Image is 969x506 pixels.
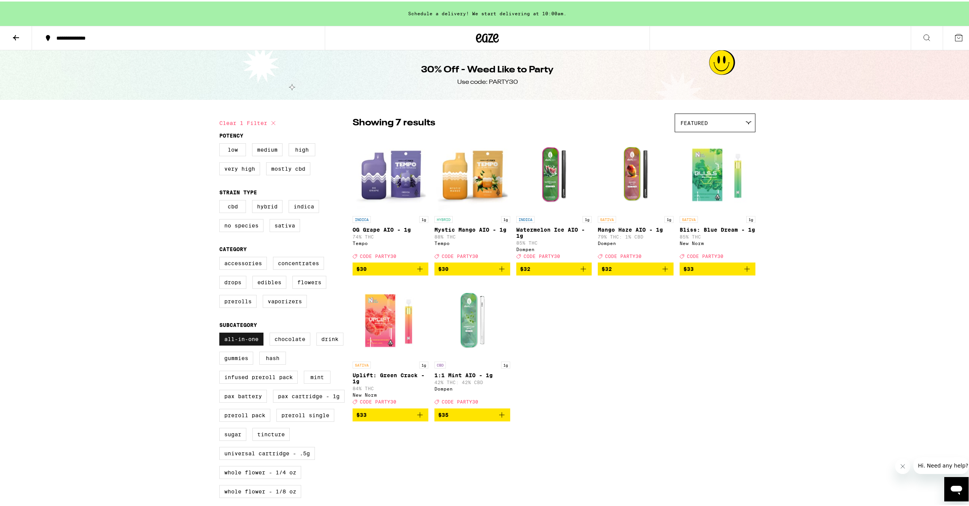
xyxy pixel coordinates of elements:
legend: Subcategory [219,320,257,327]
span: $30 [356,264,367,271]
p: Mystic Mango AIO - 1g [434,225,510,231]
label: Sativa [270,218,300,231]
a: Open page for Mango Haze AIO - 1g from Dompen [598,135,674,261]
div: Dompen [598,239,674,244]
label: Drink [316,331,343,344]
p: 1g [501,360,510,367]
label: Drops [219,274,246,287]
label: Medium [252,142,283,155]
p: Watermelon Ice AIO - 1g [516,225,592,237]
a: Open page for Watermelon Ice AIO - 1g from Dompen [516,135,592,261]
span: $35 [438,410,449,416]
p: INDICA [516,215,535,221]
div: Tempo [353,239,428,244]
p: Uplift: Green Crack - 1g [353,371,428,383]
label: Flowers [292,274,326,287]
img: Tempo - Mystic Mango AIO - 1g [434,135,510,211]
span: CODE PARTY30 [360,398,396,403]
span: $33 [356,410,367,416]
label: No Species [219,218,263,231]
img: New Norm - Uplift: Green Crack - 1g [353,280,428,356]
span: CODE PARTY30 [360,252,396,257]
button: Clear 1 filter [219,112,278,131]
span: CODE PARTY30 [524,252,560,257]
p: 1g [419,360,428,367]
p: OG Grape AIO - 1g [353,225,428,231]
p: 1g [583,215,592,221]
span: $30 [438,264,449,271]
button: Add to bag [353,407,428,420]
legend: Strain Type [219,188,257,194]
iframe: Button to launch messaging window [944,476,969,500]
span: $33 [683,264,694,271]
iframe: Message from company [913,456,969,472]
label: PAX Cartridge - 1g [273,388,345,401]
div: Dompen [434,385,510,390]
label: Universal Cartridge - .5g [219,445,315,458]
label: Accessories [219,255,267,268]
label: CBD [219,199,246,211]
p: Mango Haze AIO - 1g [598,225,674,231]
p: 74% THC [353,233,428,238]
p: 85% THC [680,233,755,238]
label: Whole Flower - 1/8 oz [219,484,301,496]
label: Sugar [219,426,246,439]
label: Whole Flower - 1/4 oz [219,464,301,477]
p: CBD [434,360,446,367]
span: $32 [602,264,612,271]
div: Dompen [516,245,592,250]
label: High [289,142,315,155]
label: Preroll Single [276,407,334,420]
label: Vaporizers [263,293,307,306]
span: CODE PARTY30 [442,252,478,257]
span: Featured [680,118,708,125]
span: $32 [520,264,530,271]
legend: Potency [219,131,243,137]
label: Hybrid [252,199,283,211]
img: Tempo - OG Grape AIO - 1g [353,135,428,211]
label: PAX Battery [219,388,267,401]
div: New Norm [353,391,428,396]
label: Infused Preroll Pack [219,369,298,382]
a: Open page for Bliss: Blue Dream - 1g from New Norm [680,135,755,261]
button: Add to bag [680,261,755,274]
label: Preroll Pack [219,407,270,420]
p: 1g [664,215,674,221]
label: Prerolls [219,293,257,306]
a: Open page for 1:1 Mint AIO - 1g from Dompen [434,280,510,407]
img: Dompen - 1:1 Mint AIO - 1g [434,280,510,356]
label: Indica [289,199,319,211]
button: Add to bag [598,261,674,274]
label: Low [219,142,246,155]
p: SATIVA [598,215,616,221]
p: 1g [501,215,510,221]
p: SATIVA [680,215,698,221]
p: Showing 7 results [353,115,435,128]
label: Hash [259,350,286,363]
a: Open page for Uplift: Green Crack - 1g from New Norm [353,280,428,407]
button: Add to bag [516,261,592,274]
label: Gummies [219,350,253,363]
p: 1g [746,215,755,221]
span: CODE PARTY30 [605,252,642,257]
p: 1:1 Mint AIO - 1g [434,371,510,377]
span: CODE PARTY30 [687,252,723,257]
label: Mostly CBD [266,161,310,174]
iframe: Close message [895,457,910,472]
div: Use code: PARTY30 [457,77,518,85]
p: 88% THC [434,233,510,238]
a: Open page for OG Grape AIO - 1g from Tempo [353,135,428,261]
p: HYBRID [434,215,453,221]
div: Tempo [434,239,510,244]
img: Dompen - Watermelon Ice AIO - 1g [516,135,592,211]
p: 79% THC: 1% CBD [598,233,674,238]
legend: Category [219,245,247,251]
p: 42% THC: 42% CBD [434,378,510,383]
p: SATIVA [353,360,371,367]
button: Add to bag [434,407,510,420]
label: Tincture [252,426,290,439]
h1: 30% Off - Weed Like to Party [421,62,554,75]
label: Mint [304,369,330,382]
p: 85% THC [516,239,592,244]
